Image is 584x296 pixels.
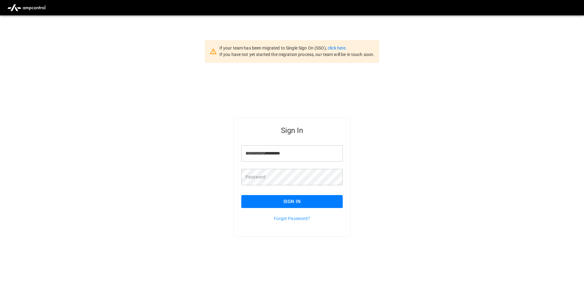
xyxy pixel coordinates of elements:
p: Forgot Password? [241,215,343,222]
span: If your team has been migrated to Single Sign On (SSO), [219,46,328,50]
a: click here. [328,46,347,50]
button: Sign In [241,195,343,208]
h5: Sign In [241,126,343,135]
img: ampcontrol.io logo [5,2,48,14]
span: If you have not yet started the migration process, our team will be in touch soon. [219,52,375,57]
